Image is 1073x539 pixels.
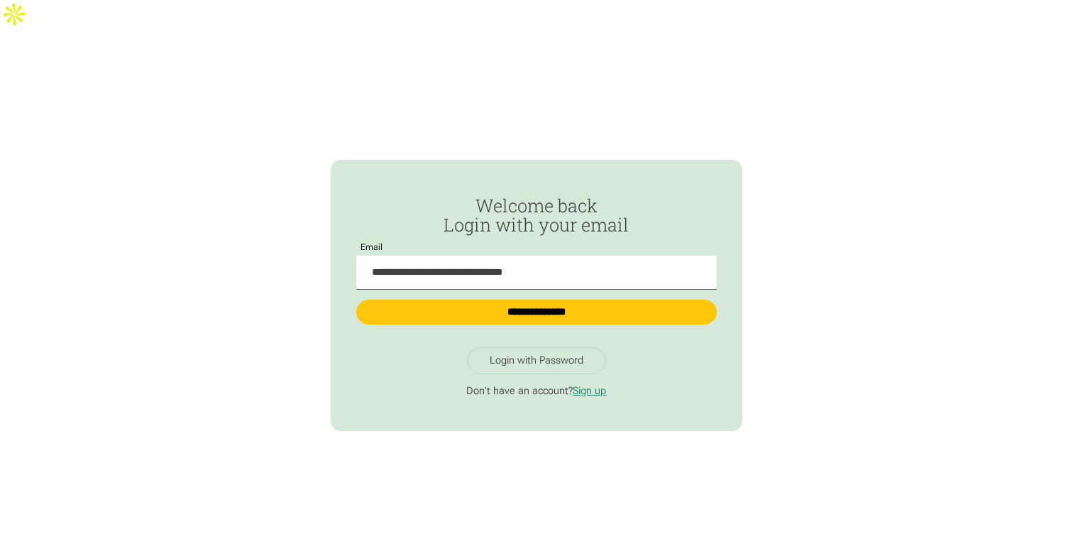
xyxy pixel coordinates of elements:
[356,243,387,253] label: Email
[356,385,716,398] p: Don't have an account?
[490,354,583,367] div: Login with Password
[573,385,606,397] a: Sign up
[356,196,716,337] form: Passwordless Login
[356,196,716,236] h2: Welcome back Login with your email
